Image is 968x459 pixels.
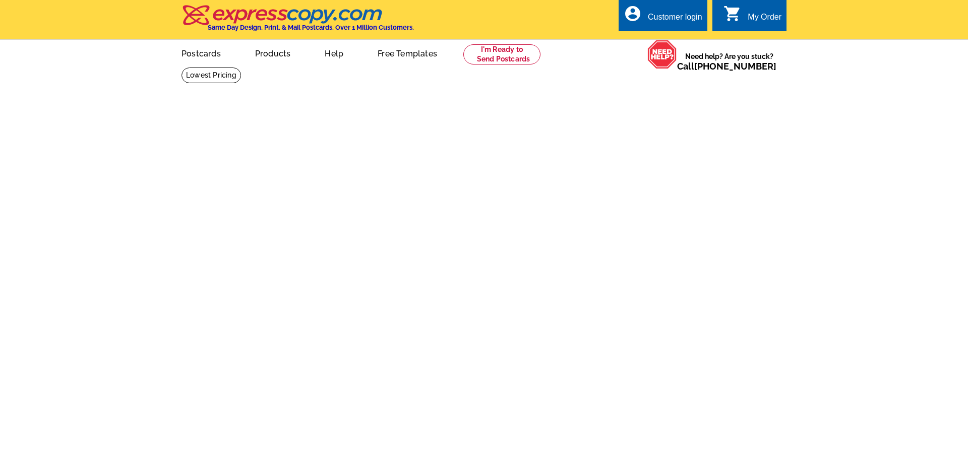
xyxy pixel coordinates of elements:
[181,12,414,31] a: Same Day Design, Print, & Mail Postcards. Over 1 Million Customers.
[677,51,781,72] span: Need help? Are you stuck?
[309,41,359,64] a: Help
[648,13,702,27] div: Customer login
[723,5,742,23] i: shopping_cart
[361,41,453,64] a: Free Templates
[208,24,414,31] h4: Same Day Design, Print, & Mail Postcards. Over 1 Million Customers.
[723,11,781,24] a: shopping_cart My Order
[239,41,307,64] a: Products
[694,61,776,72] a: [PHONE_NUMBER]
[165,41,237,64] a: Postcards
[748,13,781,27] div: My Order
[624,5,642,23] i: account_circle
[624,11,702,24] a: account_circle Customer login
[647,40,677,69] img: help
[677,61,776,72] span: Call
